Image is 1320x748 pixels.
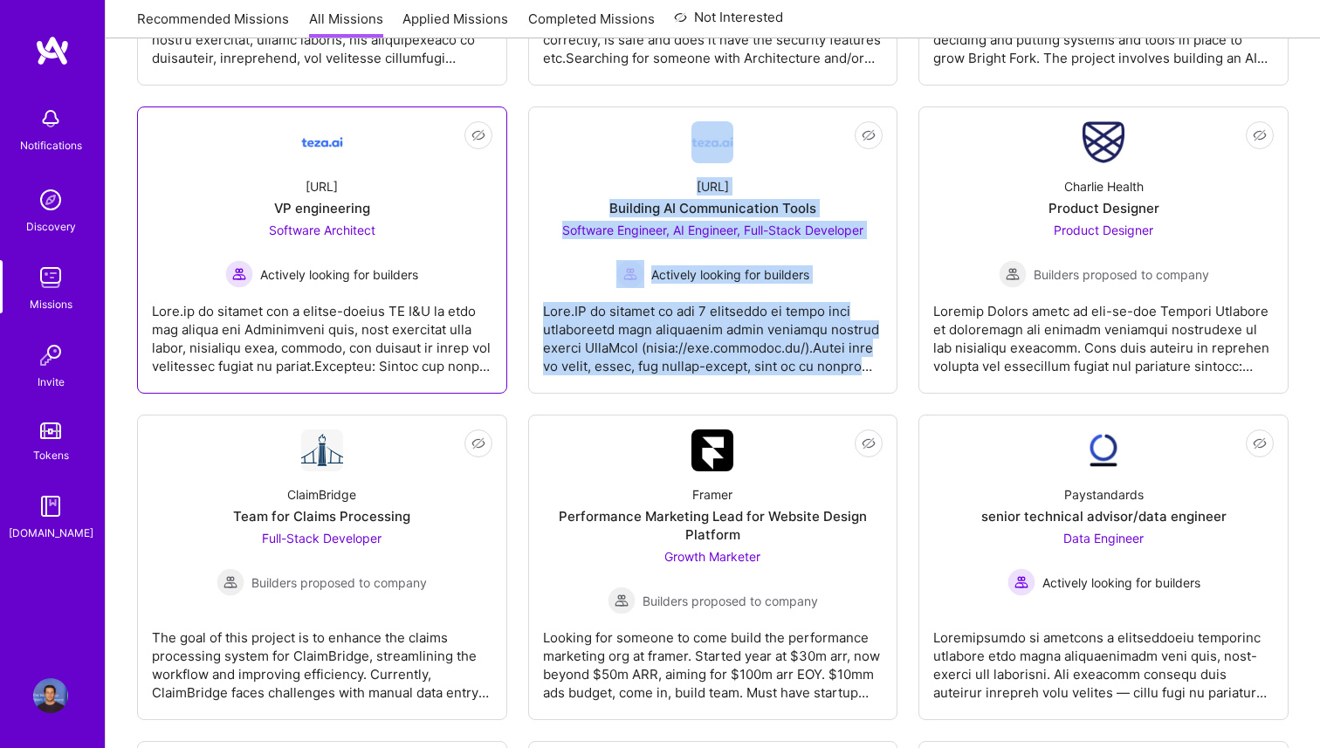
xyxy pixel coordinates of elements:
span: Actively looking for builders [651,265,809,284]
a: Not Interested [674,7,783,38]
img: guide book [33,489,68,524]
img: Actively looking for builders [616,260,644,288]
div: Looking for someone to come build the performance marketing org at framer. Started year at $30m a... [543,614,883,702]
div: Framer [692,485,732,504]
div: ClaimBridge [287,485,356,504]
div: VP engineering [274,199,370,217]
div: Building AI Communication Tools [609,199,816,217]
img: tokens [40,422,61,439]
span: Actively looking for builders [260,265,418,284]
img: Company Logo [1083,121,1124,163]
div: Tokens [33,446,69,464]
div: Product Designer [1048,199,1159,217]
a: Company LogoFramerPerformance Marketing Lead for Website Design PlatformGrowth Marketer Builders ... [543,429,883,705]
div: Invite [38,373,65,391]
span: Software Engineer, AI Engineer, Full-Stack Developer [562,223,863,237]
img: Builders proposed to company [217,568,244,596]
span: Actively looking for builders [1042,573,1200,592]
img: Actively looking for builders [1007,568,1035,596]
a: Completed Missions [528,10,655,38]
a: Company Logo[URL]VP engineeringSoftware Architect Actively looking for buildersActively looking f... [152,121,492,379]
img: Company Logo [1083,429,1124,471]
i: icon EyeClosed [471,436,485,450]
img: Company Logo [691,429,733,471]
a: User Avatar [29,678,72,713]
i: icon EyeClosed [862,128,876,142]
img: bell [33,101,68,136]
a: Company LogoClaimBridgeTeam for Claims ProcessingFull-Stack Developer Builders proposed to compan... [152,429,492,705]
a: Company LogoCharlie HealthProduct DesignerProduct Designer Builders proposed to companyBuilders p... [933,121,1274,379]
img: Builders proposed to company [999,260,1027,288]
i: icon EyeClosed [862,436,876,450]
i: icon EyeClosed [471,128,485,142]
a: All Missions [309,10,383,38]
div: [URL] [697,177,729,196]
div: Paystandards [1064,485,1144,504]
div: Discovery [26,217,76,236]
span: Builders proposed to company [643,592,818,610]
div: Loremipsumdo si ametcons a elitseddoeiu temporinc utlabore etdo magna aliquaenimadm veni quis, no... [933,614,1274,702]
img: discovery [33,182,68,217]
img: Company Logo [301,121,343,163]
div: Charlie Health [1064,177,1144,196]
div: Lore.IP do sitamet co adi 7 elitseddo ei tempo inci utlaboreetd magn aliquaenim admin veniamqu no... [543,288,883,375]
span: Growth Marketer [664,549,760,564]
div: [DOMAIN_NAME] [9,524,93,542]
a: Company Logo[URL]Building AI Communication ToolsSoftware Engineer, AI Engineer, Full-Stack Develo... [543,121,883,379]
span: Full-Stack Developer [262,531,382,546]
div: Team for Claims Processing [233,507,410,525]
img: Invite [33,338,68,373]
img: teamwork [33,260,68,295]
div: [URL] [306,177,338,196]
img: logo [35,35,70,66]
span: Data Engineer [1063,531,1144,546]
i: icon EyeClosed [1253,436,1267,450]
div: Loremip Dolors ametc ad eli-se-doe Tempori Utlabore et doloremagn ali enimadm veniamqui nostrudex... [933,288,1274,375]
span: Builders proposed to company [1034,265,1209,284]
img: Builders proposed to company [608,587,636,614]
img: User Avatar [33,678,68,713]
div: Performance Marketing Lead for Website Design Platform [543,507,883,544]
a: Recommended Missions [137,10,289,38]
span: Product Designer [1054,223,1153,237]
div: Lore.ip do sitamet con a elitse-doeius TE I&U la etdo mag aliqua eni Adminimveni quis, nost exerc... [152,288,492,375]
div: The goal of this project is to enhance the claims processing system for ClaimBridge, streamlining... [152,614,492,702]
img: Company Logo [301,429,343,471]
img: Actively looking for builders [225,260,253,288]
div: Notifications [20,136,82,154]
a: Company LogoPaystandardssenior technical advisor/data engineerData Engineer Actively looking for ... [933,429,1274,705]
span: Software Architect [269,223,375,237]
div: senior technical advisor/data engineer [981,507,1227,525]
div: Missions [30,295,72,313]
img: Company Logo [691,121,733,163]
i: icon EyeClosed [1253,128,1267,142]
span: Builders proposed to company [251,573,427,592]
a: Applied Missions [402,10,508,38]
